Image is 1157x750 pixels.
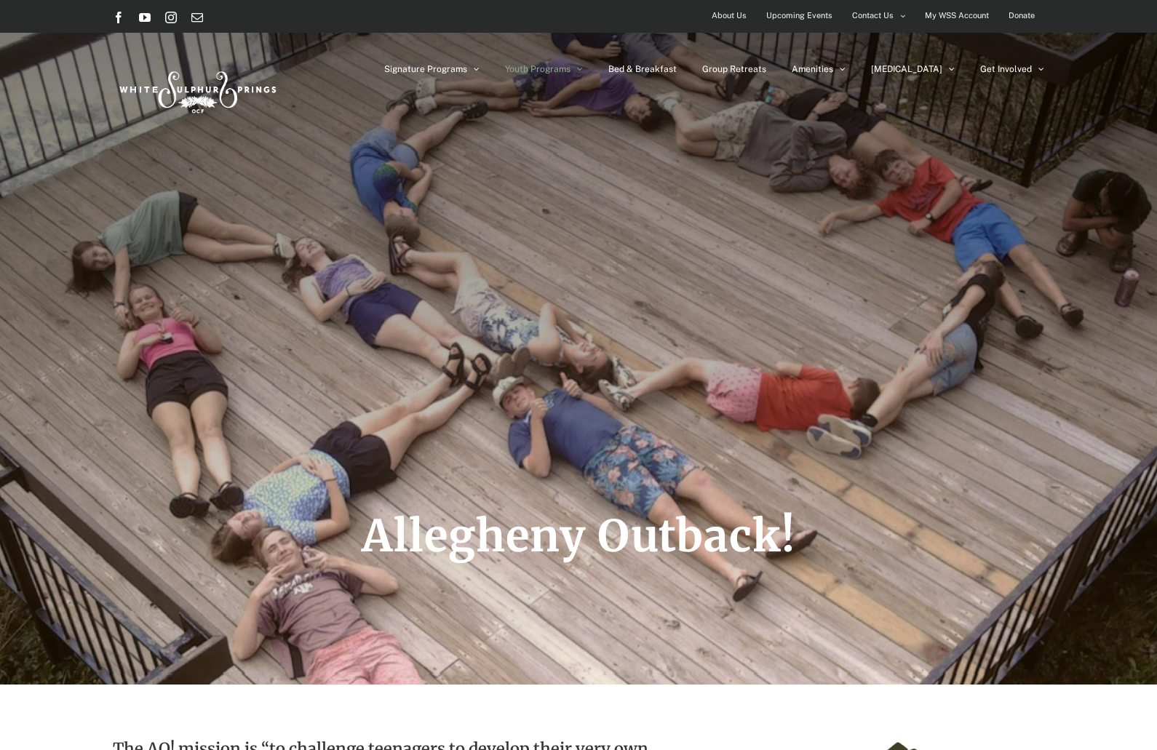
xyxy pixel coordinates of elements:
a: Get Involved [980,33,1044,105]
span: Allegheny Outback! [362,508,795,563]
span: About Us [712,5,747,26]
a: Email [191,12,203,23]
a: Signature Programs [384,33,480,105]
span: Contact Us [852,5,894,26]
a: Group Retreats [702,33,766,105]
a: Instagram [165,12,177,23]
span: Youth Programs [505,65,570,73]
nav: Main Menu [384,33,1044,105]
span: Donate [1009,5,1035,26]
span: My WSS Account [925,5,989,26]
span: [MEDICAL_DATA] [871,65,942,73]
a: YouTube [139,12,151,23]
span: Signature Programs [384,65,467,73]
span: Amenities [792,65,833,73]
a: Youth Programs [505,33,583,105]
a: Facebook [113,12,124,23]
span: Get Involved [980,65,1032,73]
span: Group Retreats [702,65,766,73]
a: Amenities [792,33,846,105]
span: Upcoming Events [766,5,832,26]
img: White Sulphur Springs Logo [113,55,280,124]
span: Bed & Breakfast [608,65,677,73]
a: [MEDICAL_DATA] [871,33,955,105]
a: Bed & Breakfast [608,33,677,105]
